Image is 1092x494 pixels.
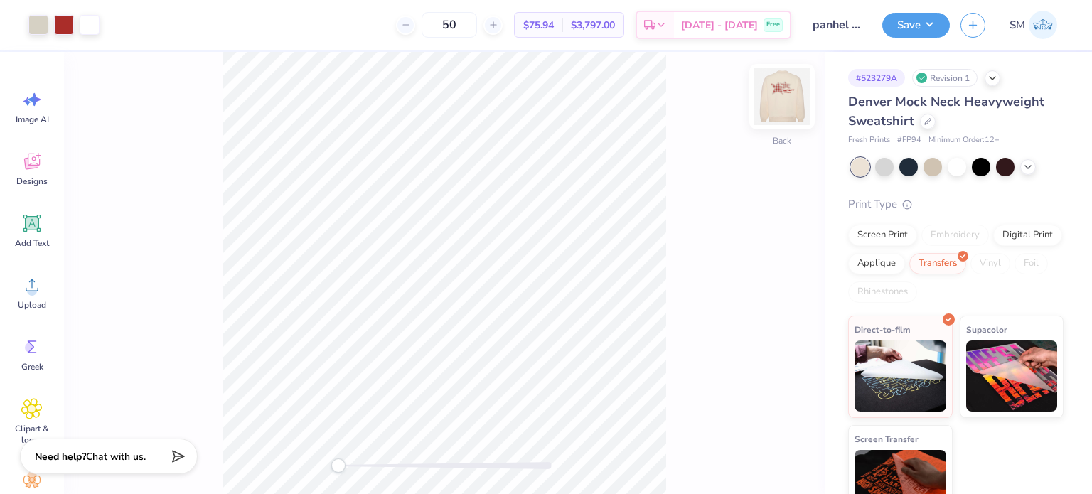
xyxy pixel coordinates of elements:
[848,253,905,274] div: Applique
[855,431,919,446] span: Screen Transfer
[331,458,346,473] div: Accessibility label
[848,93,1044,129] span: Denver Mock Neck Heavyweight Sweatshirt
[9,423,55,446] span: Clipart & logos
[1010,17,1025,33] span: SM
[848,69,905,87] div: # 523279A
[970,253,1010,274] div: Vinyl
[848,134,890,146] span: Fresh Prints
[571,18,615,33] span: $3,797.00
[35,450,86,463] strong: Need help?
[921,225,989,246] div: Embroidery
[21,361,43,372] span: Greek
[16,114,49,125] span: Image AI
[802,11,872,39] input: Untitled Design
[681,18,758,33] span: [DATE] - [DATE]
[86,450,146,463] span: Chat with us.
[928,134,1000,146] span: Minimum Order: 12 +
[1029,11,1057,39] img: Shruthi Mohan
[848,281,917,303] div: Rhinestones
[966,340,1058,412] img: Supacolor
[848,225,917,246] div: Screen Print
[523,18,554,33] span: $75.94
[909,253,966,274] div: Transfers
[754,68,810,125] img: Back
[855,340,946,412] img: Direct-to-film
[15,237,49,249] span: Add Text
[16,176,48,187] span: Designs
[897,134,921,146] span: # FP94
[422,12,477,38] input: – –
[882,13,950,38] button: Save
[1015,253,1048,274] div: Foil
[773,134,791,147] div: Back
[855,322,911,337] span: Direct-to-film
[1003,11,1064,39] a: SM
[18,299,46,311] span: Upload
[766,20,780,30] span: Free
[993,225,1062,246] div: Digital Print
[966,322,1007,337] span: Supacolor
[848,196,1064,213] div: Print Type
[912,69,978,87] div: Revision 1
